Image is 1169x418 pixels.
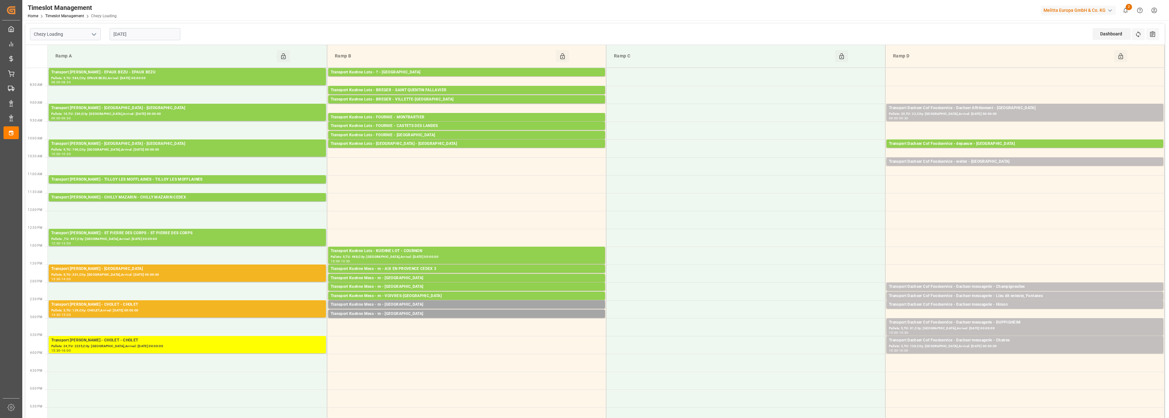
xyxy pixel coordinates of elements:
[51,230,323,236] div: Transport [PERSON_NAME] - ST PIERRE DES CORPS - ST PIERRE DES CORPS
[51,76,323,81] div: Pallets: 5,TU: 584,City: EPAUX BEZU,Arrival: [DATE] 00:00:00
[1041,6,1116,15] div: Melitta Europa GmbH & Co. KG
[28,154,42,158] span: 10:30 AM
[331,284,603,290] div: Transport Kuehne Mess - m - [GEOGRAPHIC_DATA]
[51,141,323,147] div: Transport [PERSON_NAME] - [GEOGRAPHIC_DATA] - [GEOGRAPHIC_DATA]
[61,81,61,84] div: -
[45,14,84,18] a: Timeslot Management
[331,281,603,287] div: Pallets: 1,TU: 7,City: [GEOGRAPHIC_DATA],Arrival: [DATE] 00:00:00
[61,313,61,316] div: -
[889,105,1161,111] div: Transport Dachser Cof Foodservice - Dachser Affrètement - [GEOGRAPHIC_DATA]
[341,260,350,263] div: 13:30
[331,93,603,99] div: Pallets: 4,TU: 56,City: [GEOGRAPHIC_DATA][PERSON_NAME],Arrival: [DATE] 00:00:00
[51,111,323,117] div: Pallets: 10,TU: 230,City: [GEOGRAPHIC_DATA],Arrival: [DATE] 00:00:00
[331,317,603,323] div: Pallets: ,TU: 6,City: [GEOGRAPHIC_DATA],Arrival: [DATE] 00:00:00
[889,290,1161,295] div: Pallets: ,TU: 12,City: [GEOGRAPHIC_DATA],Arrival: [DATE] 00:00:00
[61,81,71,84] div: 08:30
[889,111,1161,117] div: Pallets: 33,TU: 22,City: [GEOGRAPHIC_DATA],Arrival: [DATE] 00:00:00
[331,147,603,153] div: Pallets: 1,TU: 299,City: [GEOGRAPHIC_DATA],Arrival: [DATE] 00:00:00
[30,262,42,265] span: 1:30 PM
[331,272,603,278] div: Pallets: ,TU: 12,City: [GEOGRAPHIC_DATA] CEDEX 3,Arrival: [DATE] 00:00:00
[28,3,117,12] div: Timeslot Management
[331,138,603,144] div: Pallets: ,TU: 75,City: [GEOGRAPHIC_DATA],Arrival: [DATE] 00:00:00
[331,299,603,305] div: Pallets: ,TU: 70,City: [GEOGRAPHIC_DATA],Arrival: [DATE] 00:00:00
[898,117,899,120] div: -
[30,101,42,104] span: 9:00 AM
[889,299,1161,305] div: Pallets: 1,TU: 23,City: Lieu dit [GEOGRAPHIC_DATA], [GEOGRAPHIC_DATA],Arrival: [DATE] 00:00:00
[51,272,323,278] div: Pallets: 5,TU: 201,City: [GEOGRAPHIC_DATA],Arrival: [DATE] 00:00:00
[331,123,603,129] div: Transport Kuehne Lots - FOURNIE - CASTETS DES LANDES
[61,278,71,280] div: 14:00
[331,266,603,272] div: Transport Kuehne Mess - m - AIX EN PROVENCE CEDEX 3
[30,280,42,283] span: 2:00 PM
[61,242,71,245] div: 13:00
[28,14,38,18] a: Home
[889,331,898,334] div: 15:00
[61,242,61,245] div: -
[1133,3,1147,18] button: Help Center
[28,172,42,176] span: 11:00 AM
[331,96,603,103] div: Transport Kuehne Lots - BREGER - VILLETTE-[GEOGRAPHIC_DATA]
[51,117,61,120] div: 09:00
[340,260,341,263] div: -
[889,165,1161,170] div: Pallets: 14,TU: 153,City: [GEOGRAPHIC_DATA],Arrival: [DATE] 00:00:00
[889,326,1161,331] div: Pallets: 5,TU: 81,City: [GEOGRAPHIC_DATA],Arrival: [DATE] 00:00:00
[51,266,323,272] div: Transport [PERSON_NAME] - [GEOGRAPHIC_DATA]
[891,50,1115,62] div: Ramp D
[331,248,603,254] div: Transport Kuehne Lots - KUEHNE LOT - COURNON
[61,313,71,316] div: 15:00
[51,105,323,111] div: Transport [PERSON_NAME] - [GEOGRAPHIC_DATA] - [GEOGRAPHIC_DATA]
[51,153,61,155] div: 10:00
[331,141,603,147] div: Transport Kuehne Lots - [GEOGRAPHIC_DATA] - [GEOGRAPHIC_DATA]
[51,278,61,280] div: 13:30
[51,313,61,316] div: 14:30
[61,153,71,155] div: 10:30
[331,76,603,81] div: Pallets: 17,TU: 156,City: [GEOGRAPHIC_DATA],Arrival: [DATE] 00:00:00
[51,147,323,153] div: Pallets: 9,TU: 700,City: [GEOGRAPHIC_DATA],Arrival: [DATE] 00:00:00
[331,129,603,135] div: Pallets: 4,TU: 13,City: CASTETS DES LANDES,Arrival: [DATE] 00:00:00
[61,349,71,352] div: 16:00
[61,117,61,120] div: -
[898,331,899,334] div: -
[61,278,61,280] div: -
[898,349,899,352] div: -
[51,242,61,245] div: 12:30
[51,302,323,308] div: Transport [PERSON_NAME] - CHOLET - CHOLET
[51,194,323,201] div: Transport [PERSON_NAME] - CHILLY MAZARIN - CHILLY MAZARIN CEDEX
[889,349,898,352] div: 15:30
[30,333,42,337] span: 3:30 PM
[51,81,61,84] div: 08:00
[30,315,42,319] span: 3:00 PM
[30,83,42,86] span: 8:30 AM
[30,405,42,408] span: 5:30 PM
[51,308,323,313] div: Pallets: 3,TU: 129,City: CHOLET,Arrival: [DATE] 00:00:00
[332,50,556,62] div: Ramp B
[889,293,1161,299] div: Transport Dachser Cof Foodservice - Dachser messagerie - Lieu dit enteste, Fontanes
[28,190,42,194] span: 11:30 AM
[889,344,1161,349] div: Pallets: 3,TU: 138,City: [GEOGRAPHIC_DATA],Arrival: [DATE] 00:00:00
[331,275,603,281] div: Transport Kuehne Mess - m - [GEOGRAPHIC_DATA]
[61,153,61,155] div: -
[30,387,42,390] span: 5:00 PM
[30,369,42,372] span: 4:30 PM
[28,208,42,212] span: 12:00 PM
[30,28,101,40] input: Type to search/select
[30,297,42,301] span: 2:30 PM
[331,311,603,317] div: Transport Kuehne Mess - m - [GEOGRAPHIC_DATA]
[889,284,1161,290] div: Transport Dachser Cof Foodservice - Dachser messagerie - Champigneulles
[51,349,61,352] div: 15:30
[89,29,98,39] button: open menu
[51,201,323,206] div: Pallets: ,TU: 900,City: [GEOGRAPHIC_DATA] MAZARIN CEDEX,Arrival: [DATE] 00:00:00
[889,159,1161,165] div: Transport Dachser Cof Foodservice - welter - [GEOGRAPHIC_DATA]
[61,349,61,352] div: -
[51,176,323,183] div: Transport [PERSON_NAME] - TILLOY LES MOFFLAINES - TILLOY LES MOFFLAINES
[30,351,42,355] span: 4:00 PM
[28,226,42,229] span: 12:30 PM
[61,117,71,120] div: 09:30
[331,103,603,108] div: Pallets: 3,TU: 637,City: [GEOGRAPHIC_DATA],Arrival: [DATE] 00:00:00
[30,244,42,247] span: 1:00 PM
[331,293,603,299] div: Transport Kuehne Mess - m - VOIVRES-[GEOGRAPHIC_DATA]
[30,119,42,122] span: 9:30 AM
[331,302,603,308] div: Transport Kuehne Mess - m - [GEOGRAPHIC_DATA]
[331,132,603,138] div: Transport Kuehne Lots - FOURNIE - [GEOGRAPHIC_DATA]
[331,69,603,76] div: Transport Kuehne Lots - ? - [GEOGRAPHIC_DATA]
